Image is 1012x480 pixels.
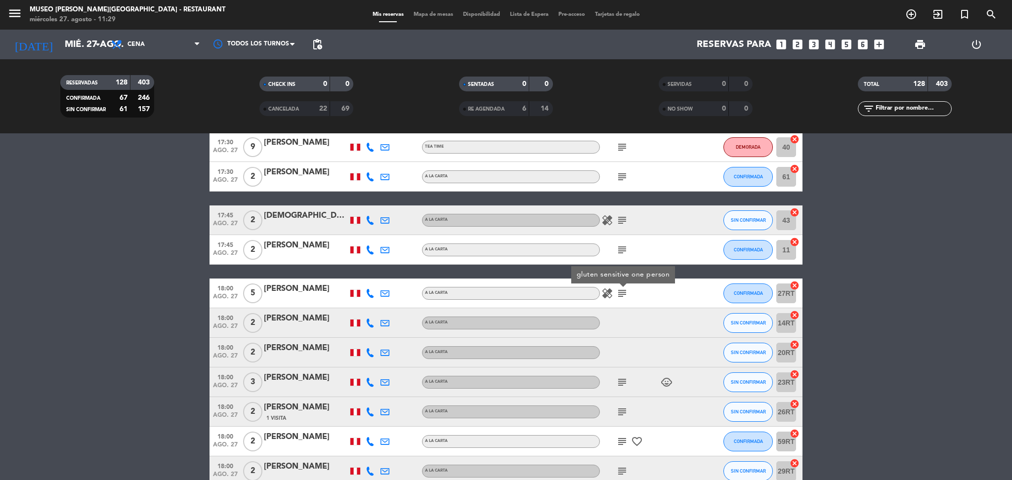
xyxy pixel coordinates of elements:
span: RE AGENDADA [468,107,505,112]
button: SIN CONFIRMAR [723,210,773,230]
span: 2 [243,210,262,230]
i: menu [7,6,22,21]
span: 2 [243,343,262,362]
i: [DATE] [7,34,60,55]
button: SIN CONFIRMAR [723,313,773,333]
strong: 0 [522,80,526,87]
i: cancel [790,207,800,217]
i: exit_to_app [932,8,944,20]
strong: 14 [541,105,550,112]
span: Pre-acceso [553,12,590,17]
i: subject [616,141,628,153]
i: subject [616,376,628,388]
button: CONFIRMADA [723,240,773,260]
i: child_care [661,376,673,388]
div: [PERSON_NAME] [264,371,348,384]
span: Cena [127,41,145,48]
button: CONFIRMADA [723,283,773,303]
span: ago. 27 [213,441,238,453]
i: add_box [873,38,885,51]
span: A la carta [425,409,448,413]
span: A la carta [425,350,448,354]
div: [PERSON_NAME] [264,136,348,149]
div: [PERSON_NAME] [264,401,348,414]
span: Tea Time [425,145,444,149]
i: cancel [790,237,800,247]
span: SIN CONFIRMAR [731,379,766,385]
i: subject [616,214,628,226]
span: SIN CONFIRMAR [66,107,106,112]
i: cancel [790,458,800,468]
div: [PERSON_NAME] [264,460,348,473]
strong: 22 [319,105,327,112]
button: menu [7,6,22,24]
i: cancel [790,310,800,320]
span: 18:00 [213,400,238,412]
span: SIN CONFIRMAR [731,409,766,414]
span: 18:00 [213,430,238,441]
i: filter_list [863,103,875,115]
i: subject [616,244,628,256]
i: looks_6 [856,38,869,51]
i: subject [616,171,628,183]
span: ago. 27 [213,412,238,423]
i: arrow_drop_down [92,39,104,50]
span: Disponibilidad [458,12,505,17]
div: Museo [PERSON_NAME][GEOGRAPHIC_DATA] - Restaurant [30,5,225,15]
div: LOG OUT [948,30,1005,59]
span: DEMORADA [736,144,760,150]
button: SIN CONFIRMAR [723,372,773,392]
span: A la carta [425,439,448,443]
i: cancel [790,399,800,409]
span: TOTAL [864,82,879,87]
span: 17:45 [213,209,238,220]
span: ago. 27 [213,177,238,188]
span: 2 [243,240,262,260]
div: [PERSON_NAME] [264,282,348,295]
strong: 67 [120,94,127,101]
span: CONFIRMADA [734,439,763,444]
i: cancel [790,134,800,144]
strong: 0 [323,80,327,87]
span: ago. 27 [213,250,238,261]
span: CONFIRMADA [734,174,763,179]
strong: 69 [341,105,351,112]
div: [PERSON_NAME] [264,431,348,443]
span: Mis reservas [368,12,409,17]
strong: 0 [744,105,750,112]
span: 9 [243,137,262,157]
span: A la carta [425,291,448,295]
span: SIN CONFIRMAR [731,320,766,325]
span: 2 [243,432,262,451]
i: looks_4 [824,38,837,51]
i: looks_3 [807,38,820,51]
i: favorite_border [631,436,643,447]
span: 2 [243,313,262,333]
strong: 403 [936,80,950,87]
span: Lista de Espera [505,12,553,17]
i: cancel [790,280,800,290]
i: subject [616,406,628,418]
span: SENTADAS [468,82,494,87]
span: ago. 27 [213,353,238,364]
i: subject [616,287,628,299]
span: Tarjetas de regalo [590,12,645,17]
span: ago. 27 [213,220,238,232]
span: 18:00 [213,341,238,353]
i: looks_one [775,38,788,51]
span: 2 [243,402,262,422]
strong: 0 [345,80,351,87]
span: 17:30 [213,165,238,177]
span: RESERVADAS [66,80,98,85]
span: NO SHOW [668,107,693,112]
span: 18:00 [213,460,238,471]
span: 18:00 [213,371,238,382]
strong: 0 [722,105,726,112]
span: A la carta [425,380,448,384]
button: SIN CONFIRMAR [723,343,773,362]
strong: 128 [913,80,925,87]
span: CONFIRMADA [734,247,763,252]
i: search [985,8,997,20]
span: CONFIRMADA [66,96,100,101]
span: A la carta [425,247,448,251]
